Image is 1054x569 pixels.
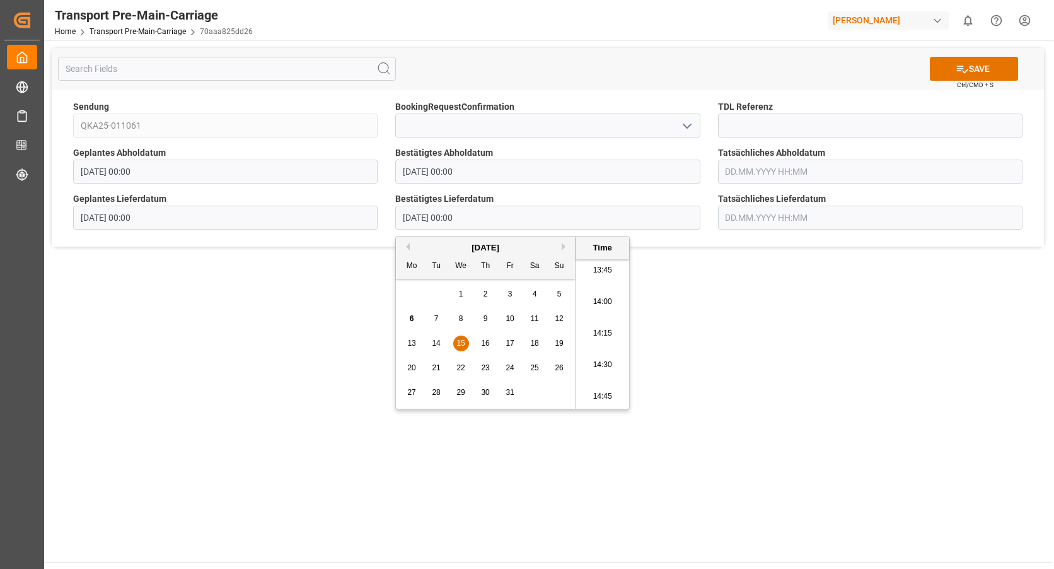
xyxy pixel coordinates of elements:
[478,311,494,327] div: Choose Thursday, October 9th, 2025
[407,388,415,397] span: 27
[930,57,1018,81] button: SAVE
[552,360,567,376] div: Choose Sunday, October 26th, 2025
[434,314,439,323] span: 7
[73,192,166,206] span: Geplantes Lieferdatum
[576,349,629,381] li: 14:30
[508,290,513,298] span: 3
[395,192,494,206] span: Bestätigtes Lieferdatum
[407,339,415,348] span: 13
[527,286,543,302] div: Choose Saturday, October 4th, 2025
[552,336,567,351] div: Choose Sunday, October 19th, 2025
[478,286,494,302] div: Choose Thursday, October 2nd, 2025
[555,314,563,323] span: 12
[453,336,469,351] div: Choose Wednesday, October 15th, 2025
[557,290,562,298] span: 5
[456,363,465,372] span: 22
[576,255,629,286] li: 13:45
[429,259,444,274] div: Tu
[58,57,396,81] input: Search Fields
[429,360,444,376] div: Choose Tuesday, October 21st, 2025
[552,259,567,274] div: Su
[552,311,567,327] div: Choose Sunday, October 12th, 2025
[73,206,378,230] input: DD.MM.YYYY HH:MM
[506,339,514,348] span: 17
[676,116,695,136] button: open menu
[90,27,186,36] a: Transport Pre-Main-Carriage
[506,363,514,372] span: 24
[395,100,514,114] span: BookingRequestConfirmation
[73,146,166,160] span: Geplantes Abholdatum
[429,336,444,351] div: Choose Tuesday, October 14th, 2025
[530,314,538,323] span: 11
[502,286,518,302] div: Choose Friday, October 3rd, 2025
[404,311,420,327] div: Choose Monday, October 6th, 2025
[530,339,538,348] span: 18
[484,314,488,323] span: 9
[484,290,488,298] span: 2
[555,363,563,372] span: 26
[502,259,518,274] div: Fr
[828,8,954,32] button: [PERSON_NAME]
[533,290,537,298] span: 4
[502,360,518,376] div: Choose Friday, October 24th, 2025
[395,160,700,184] input: DD.MM.YYYY HH:MM
[459,290,463,298] span: 1
[453,311,469,327] div: Choose Wednesday, October 8th, 2025
[395,206,700,230] input: DD.MM.YYYY HH:MM
[481,339,489,348] span: 16
[562,243,569,250] button: Next Month
[456,339,465,348] span: 15
[502,311,518,327] div: Choose Friday, October 10th, 2025
[453,259,469,274] div: We
[502,385,518,401] div: Choose Friday, October 31st, 2025
[459,314,463,323] span: 8
[432,363,440,372] span: 21
[982,6,1011,35] button: Help Center
[555,339,563,348] span: 19
[402,243,410,250] button: Previous Month
[478,385,494,401] div: Choose Thursday, October 30th, 2025
[404,385,420,401] div: Choose Monday, October 27th, 2025
[828,11,949,30] div: [PERSON_NAME]
[404,336,420,351] div: Choose Monday, October 13th, 2025
[429,385,444,401] div: Choose Tuesday, October 28th, 2025
[481,388,489,397] span: 30
[576,286,629,318] li: 14:00
[432,388,440,397] span: 28
[453,385,469,401] div: Choose Wednesday, October 29th, 2025
[481,363,489,372] span: 23
[718,206,1022,230] input: DD.MM.YYYY HH:MM
[576,381,629,413] li: 14:45
[527,360,543,376] div: Choose Saturday, October 25th, 2025
[478,336,494,351] div: Choose Thursday, October 16th, 2025
[718,146,825,160] span: Tatsächliches Abholdatum
[527,336,543,351] div: Choose Saturday, October 18th, 2025
[478,259,494,274] div: Th
[404,360,420,376] div: Choose Monday, October 20th, 2025
[407,363,415,372] span: 20
[718,100,773,114] span: TDL Referenz
[506,388,514,397] span: 31
[478,360,494,376] div: Choose Thursday, October 23rd, 2025
[579,242,626,254] div: Time
[429,311,444,327] div: Choose Tuesday, October 7th, 2025
[718,192,826,206] span: Tatsächliches Lieferdatum
[396,242,575,254] div: [DATE]
[404,259,420,274] div: Mo
[527,259,543,274] div: Sa
[410,314,414,323] span: 6
[506,314,514,323] span: 10
[400,282,572,405] div: month 2025-10
[453,360,469,376] div: Choose Wednesday, October 22nd, 2025
[957,80,993,90] span: Ctrl/CMD + S
[718,160,1022,184] input: DD.MM.YYYY HH:MM
[55,6,253,25] div: Transport Pre-Main-Carriage
[502,336,518,351] div: Choose Friday, October 17th, 2025
[395,146,493,160] span: Bestätigtes Abholdatum
[456,388,465,397] span: 29
[432,339,440,348] span: 14
[954,6,982,35] button: show 0 new notifications
[576,318,629,349] li: 14:15
[453,286,469,302] div: Choose Wednesday, October 1st, 2025
[55,27,76,36] a: Home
